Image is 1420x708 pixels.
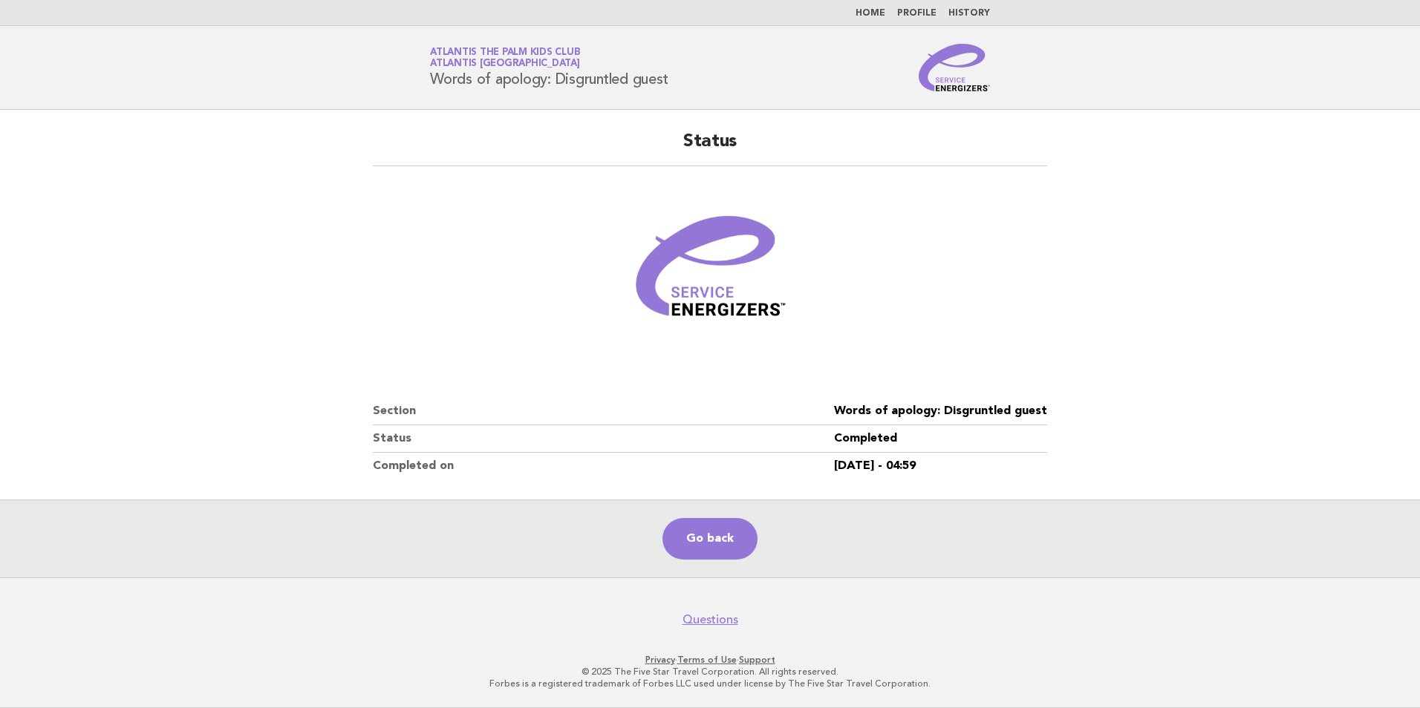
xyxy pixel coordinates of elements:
a: Profile [897,9,937,18]
p: © 2025 The Five Star Travel Corporation. All rights reserved. [255,666,1165,678]
a: Home [856,9,885,18]
a: Support [739,655,775,665]
a: Terms of Use [677,655,737,665]
span: Atlantis [GEOGRAPHIC_DATA] [430,59,580,69]
a: Go back [662,518,758,560]
a: Questions [683,612,738,627]
dt: Section [373,398,834,425]
a: History [948,9,990,18]
dt: Status [373,425,834,453]
dd: Completed [834,425,1047,453]
p: Forbes is a registered trademark of Forbes LLC used under license by The Five Star Travel Corpora... [255,678,1165,689]
h2: Status [373,130,1047,166]
a: Privacy [645,655,675,665]
dt: Completed on [373,453,834,479]
h1: Words of apology: Disgruntled guest [430,48,668,87]
a: Atlantis The Palm Kids ClubAtlantis [GEOGRAPHIC_DATA] [430,47,580,68]
img: Verified [621,184,799,362]
p: · · [255,654,1165,666]
img: Service Energizers [919,44,990,91]
dd: Words of apology: Disgruntled guest [834,398,1047,425]
dd: [DATE] - 04:59 [834,453,1047,479]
